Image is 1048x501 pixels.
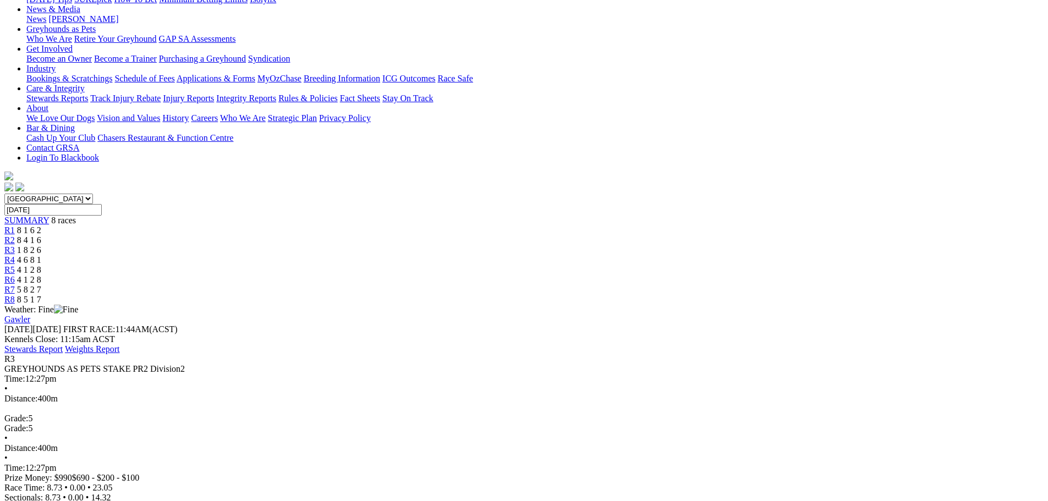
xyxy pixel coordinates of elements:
a: Vision and Values [97,113,160,123]
a: Become an Owner [26,54,92,63]
a: R7 [4,285,15,294]
a: Bookings & Scratchings [26,74,112,83]
span: • [4,433,8,443]
a: Track Injury Rebate [90,93,161,103]
div: Get Involved [26,54,1044,64]
span: [DATE] [4,324,61,334]
a: Privacy Policy [319,113,371,123]
a: Cash Up Your Club [26,133,95,142]
span: Race Time: [4,483,45,492]
a: Contact GRSA [26,143,79,152]
span: Grade: [4,423,29,433]
div: Kennels Close: 11:15am ACST [4,334,1044,344]
span: [DATE] [4,324,33,334]
div: 5 [4,423,1044,433]
div: 5 [4,414,1044,423]
a: Who We Are [26,34,72,43]
a: Industry [26,64,56,73]
a: SUMMARY [4,216,49,225]
a: About [26,103,48,113]
span: Time: [4,463,25,472]
img: facebook.svg [4,183,13,191]
a: Chasers Restaurant & Function Centre [97,133,233,142]
img: twitter.svg [15,183,24,191]
img: logo-grsa-white.png [4,172,13,180]
a: Retire Your Greyhound [74,34,157,43]
span: • [87,483,91,492]
a: Bar & Dining [26,123,75,133]
span: 1 8 2 6 [17,245,41,255]
span: 8.73 [47,483,62,492]
img: Fine [54,305,78,315]
span: Weather: Fine [4,305,78,314]
span: 4 6 8 1 [17,255,41,265]
a: Stay On Track [382,93,433,103]
a: Breeding Information [304,74,380,83]
a: R8 [4,295,15,304]
a: Rules & Policies [278,93,338,103]
a: Get Involved [26,44,73,53]
a: Race Safe [437,74,473,83]
span: 0.00 [70,483,85,492]
a: R2 [4,235,15,245]
div: Greyhounds as Pets [26,34,1044,44]
div: 12:27pm [4,374,1044,384]
a: Fact Sheets [340,93,380,103]
span: • [4,384,8,393]
span: • [64,483,68,492]
span: R3 [4,354,15,364]
a: Integrity Reports [216,93,276,103]
a: Gawler [4,315,30,324]
a: Stewards Report [4,344,63,354]
div: News & Media [26,14,1044,24]
span: 11:44AM(ACST) [63,324,178,334]
a: ICG Outcomes [382,74,435,83]
div: 400m [4,443,1044,453]
a: Purchasing a Greyhound [159,54,246,63]
span: 5 8 2 7 [17,285,41,294]
span: 4 1 2 8 [17,275,41,284]
a: R1 [4,225,15,235]
a: Strategic Plan [268,113,317,123]
a: R4 [4,255,15,265]
span: • [4,453,8,463]
input: Select date [4,204,102,216]
a: Weights Report [65,344,120,354]
div: Bar & Dining [26,133,1044,143]
a: Who We Are [220,113,266,123]
div: 12:27pm [4,463,1044,473]
span: R3 [4,245,15,255]
div: GREYHOUNDS AS PETS STAKE PR2 Division2 [4,364,1044,374]
a: Become a Trainer [94,54,157,63]
div: Industry [26,74,1044,84]
span: Distance: [4,394,37,403]
a: R6 [4,275,15,284]
span: 23.05 [93,483,113,492]
span: Distance: [4,443,37,453]
a: R5 [4,265,15,274]
a: [PERSON_NAME] [48,14,118,24]
span: 8 5 1 7 [17,295,41,304]
a: News [26,14,46,24]
span: 4 1 2 8 [17,265,41,274]
a: History [162,113,189,123]
a: GAP SA Assessments [159,34,236,43]
a: Careers [191,113,218,123]
a: Login To Blackbook [26,153,99,162]
div: Care & Integrity [26,93,1044,103]
a: Injury Reports [163,93,214,103]
span: Grade: [4,414,29,423]
a: Stewards Reports [26,93,88,103]
span: Time: [4,374,25,383]
span: FIRST RACE: [63,324,115,334]
div: Prize Money: $990 [4,473,1044,483]
a: News & Media [26,4,80,14]
span: 8 4 1 6 [17,235,41,245]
